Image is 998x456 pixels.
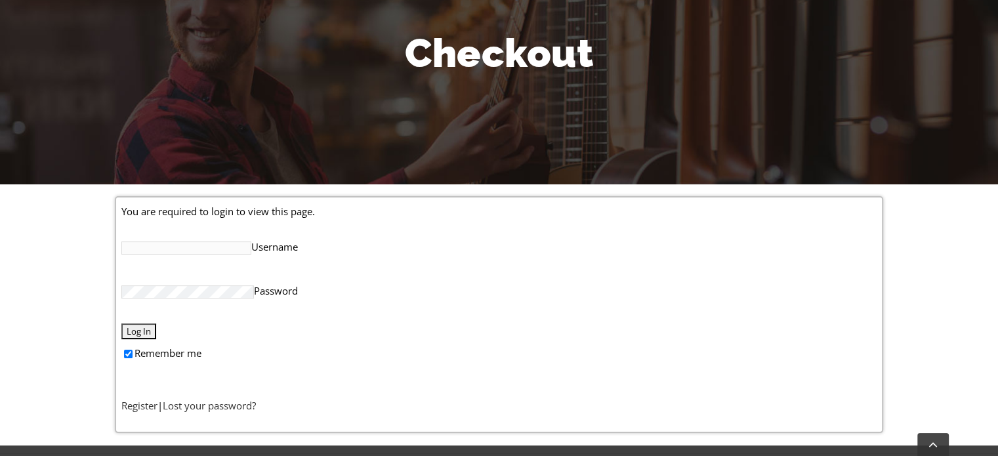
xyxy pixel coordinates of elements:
p: You are required to login to view this page. [121,203,877,220]
input: Remember me [124,350,133,358]
label: Remember me [121,339,877,366]
input: Log In [121,323,156,339]
input: Username [121,241,251,255]
label: Username [121,233,877,260]
a: Lost your password? [163,399,256,412]
h1: Checkout [115,26,883,81]
label: Password [121,278,877,304]
input: Password [121,285,254,298]
p: | [121,397,877,414]
a: Register [121,399,157,412]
